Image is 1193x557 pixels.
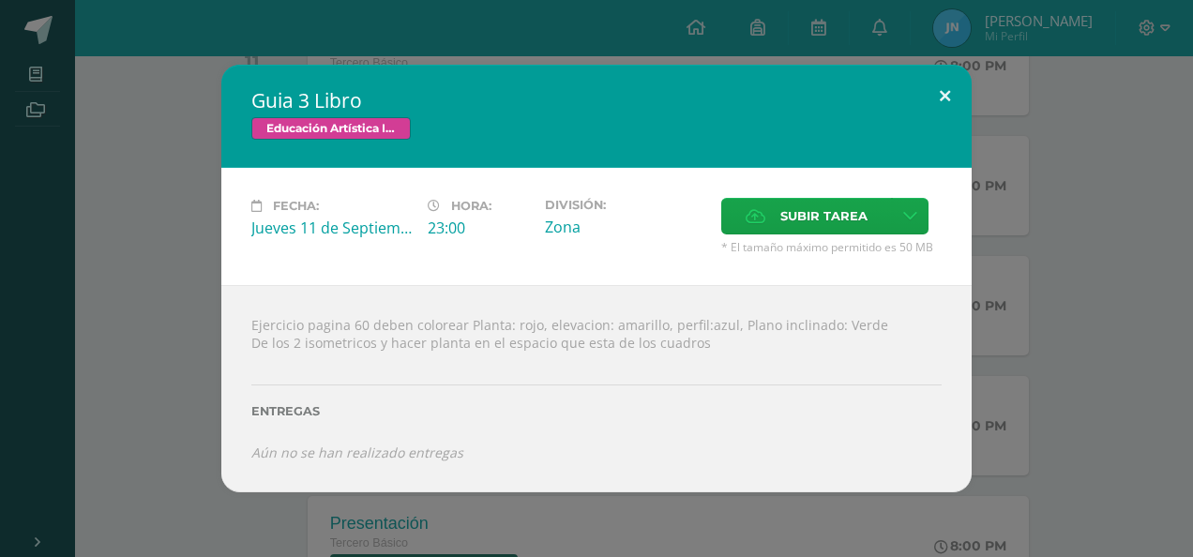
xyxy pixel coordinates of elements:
label: División: [545,198,706,212]
span: Educación Artística II, Artes Plásticas [251,117,411,140]
div: Jueves 11 de Septiembre [251,218,413,238]
div: Zona [545,217,706,237]
label: Entregas [251,404,942,418]
h2: Guia 3 Libro [251,87,942,113]
span: Fecha: [273,199,319,213]
span: * El tamaño máximo permitido es 50 MB [721,239,942,255]
span: Subir tarea [780,199,868,233]
div: Ejercicio pagina 60 deben colorear Planta: rojo, elevacion: amarillo, perfil:azul, Plano inclinad... [221,285,972,492]
button: Close (Esc) [918,65,972,128]
i: Aún no se han realizado entregas [251,444,463,461]
div: 23:00 [428,218,530,238]
span: Hora: [451,199,491,213]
